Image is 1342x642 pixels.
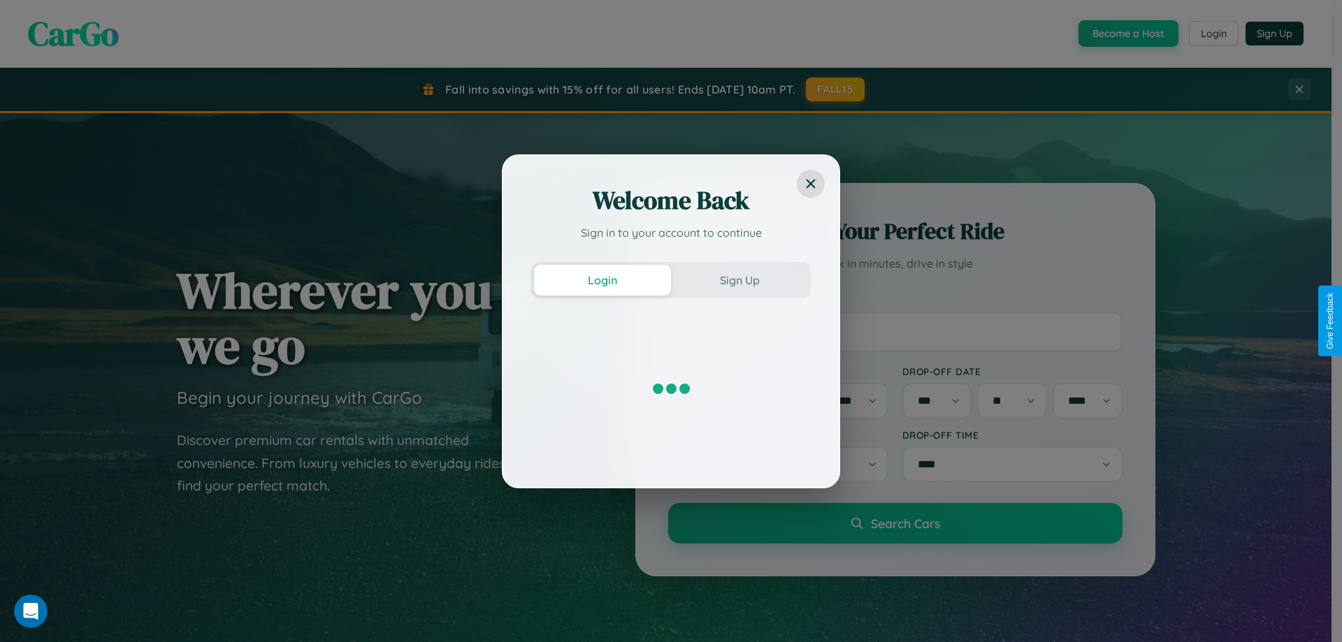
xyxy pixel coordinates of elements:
iframe: Intercom live chat [14,594,48,628]
div: Give Feedback [1325,293,1335,349]
h2: Welcome Back [531,184,811,217]
button: Login [534,265,671,296]
p: Sign in to your account to continue [531,224,811,241]
button: Sign Up [671,265,808,296]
